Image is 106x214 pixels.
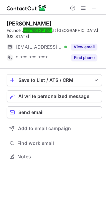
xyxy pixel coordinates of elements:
span: Notes [17,154,99,160]
img: ContactOut v5.3.10 [7,4,47,12]
button: Reveal Button [71,44,97,50]
button: AI write personalized message [7,90,102,102]
span: Find work email [17,140,99,146]
button: Add to email campaign [7,122,102,135]
div: [PERSON_NAME] [7,20,51,27]
button: Reveal Button [71,54,97,61]
button: Send email [7,106,102,118]
div: Save to List / ATS / CRM [18,77,90,83]
div: Founder. at [GEOGRAPHIC_DATA][US_STATE] [7,28,102,40]
button: save-profile-one-click [7,74,102,86]
span: AI write personalized message [18,94,89,99]
span: Send email [18,110,44,115]
span: [EMAIL_ADDRESS][DOMAIN_NAME] [16,44,62,50]
em: Head of School [23,28,52,33]
span: Add to email campaign [18,126,71,131]
button: Notes [7,152,102,161]
button: Find work email [7,139,102,148]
